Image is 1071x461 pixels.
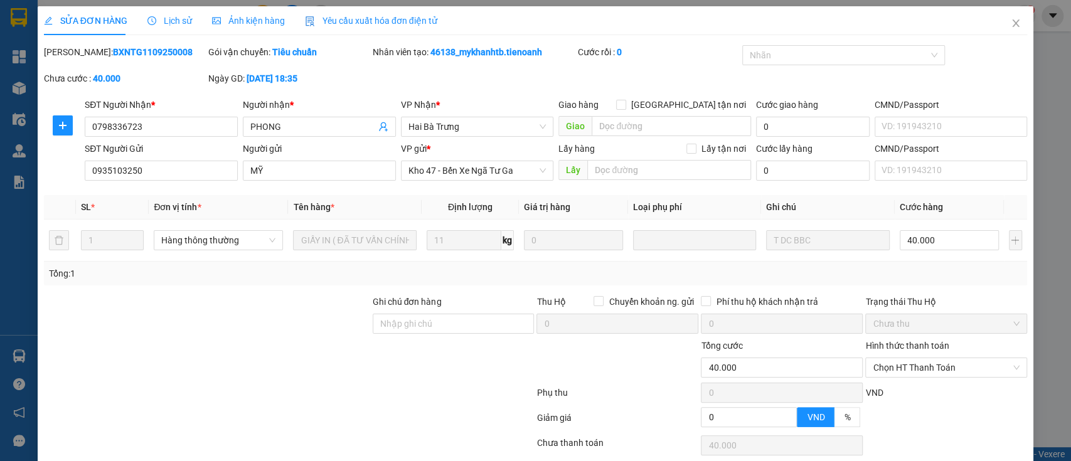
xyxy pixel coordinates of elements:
span: Chuyển khoản ng. gửi [604,295,698,309]
th: Loại phụ phí [628,195,762,220]
div: Nhân viên tạo: [373,45,575,59]
span: SL [81,202,91,212]
span: % [844,412,850,422]
span: Hai Bà Trưng [408,117,546,136]
span: plus [53,120,72,130]
b: 46138_mykhanhtb.tienoanh [430,47,542,57]
span: user-add [378,122,388,132]
b: 0 [617,47,622,57]
span: Chọn HT Thanh Toán [873,358,1020,377]
span: Thu Hộ [536,297,565,307]
button: delete [49,230,69,250]
button: plus [53,115,73,135]
input: Cước giao hàng [756,117,870,137]
span: Lấy [558,160,587,180]
span: Cước hàng [900,202,943,212]
span: Định lượng [448,202,493,212]
span: edit [44,16,53,25]
span: Giá trị hàng [524,202,570,212]
span: Giao [558,116,592,136]
div: SĐT Người Gửi [85,142,238,156]
div: [PERSON_NAME]: [44,45,206,59]
input: 0 [524,230,623,250]
div: Tổng: 1 [49,267,414,280]
img: icon [305,16,315,26]
th: Ghi chú [761,195,895,220]
input: VD: Bàn, Ghế [293,230,417,250]
div: Người gửi [243,142,396,156]
input: Ghi chú đơn hàng [373,314,535,334]
div: VP gửi [401,142,554,156]
span: close [1011,18,1021,28]
div: CMND/Passport [875,98,1028,112]
div: Gói vận chuyển: [208,45,370,59]
button: plus [1009,230,1023,250]
div: Trạng thái Thu Hộ [865,295,1027,309]
div: SĐT Người Nhận [85,98,238,112]
div: Ngày GD: [208,72,370,85]
div: Chưa thanh toán [536,436,700,458]
div: Phụ thu [536,386,700,408]
button: Close [998,6,1033,41]
div: Giảm giá [536,411,700,433]
b: [DATE] 18:35 [247,73,297,83]
span: VND [807,412,824,422]
span: Yêu cầu xuất hóa đơn điện tử [305,16,437,26]
span: Đơn vị tính [154,202,201,212]
div: Người nhận [243,98,396,112]
span: Lịch sử [147,16,192,26]
label: Hình thức thanh toán [865,341,949,351]
span: Lấy hàng [558,144,595,154]
span: Lấy tận nơi [696,142,751,156]
div: Chưa cước : [44,72,206,85]
span: Tổng cước [701,341,742,351]
div: CMND/Passport [875,142,1028,156]
span: VND [865,388,883,398]
label: Cước lấy hàng [756,144,813,154]
div: Cước rồi : [578,45,740,59]
span: Hàng thông thường [161,231,275,250]
b: 40.000 [93,73,120,83]
span: SỬA ĐƠN HÀNG [44,16,127,26]
span: picture [212,16,221,25]
b: BXNTG1109250008 [113,47,193,57]
input: Dọc đường [592,116,751,136]
span: clock-circle [147,16,156,25]
label: Cước giao hàng [756,100,818,110]
input: Dọc đường [587,160,751,180]
span: VP Nhận [401,100,436,110]
input: Cước lấy hàng [756,161,870,181]
span: [GEOGRAPHIC_DATA] tận nơi [626,98,751,112]
b: Tiêu chuẩn [272,47,317,57]
span: Chưa thu [873,314,1020,333]
label: Ghi chú đơn hàng [373,297,442,307]
span: Kho 47 - Bến Xe Ngã Tư Ga [408,161,546,180]
span: Giao hàng [558,100,599,110]
span: Ảnh kiện hàng [212,16,285,26]
input: Ghi Chú [766,230,890,250]
span: kg [501,230,514,250]
span: Phí thu hộ khách nhận trả [711,295,823,309]
span: Tên hàng [293,202,334,212]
